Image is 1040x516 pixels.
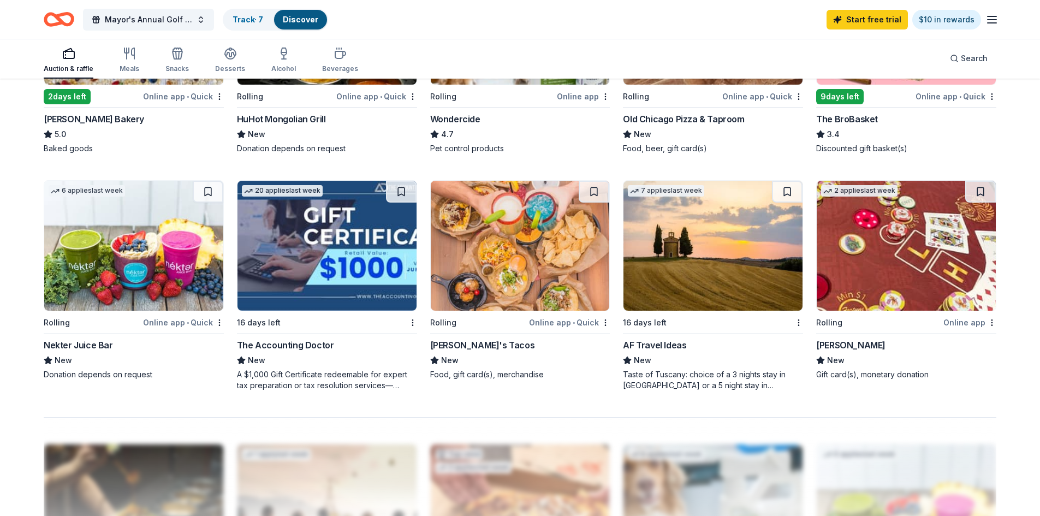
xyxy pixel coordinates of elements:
div: [PERSON_NAME] [816,339,886,352]
div: The BroBasket [816,112,878,126]
div: Beverages [322,64,358,73]
div: Alcohol [271,64,296,73]
span: 4.7 [441,128,454,141]
a: Image for Boyd Gaming2 applieslast weekRollingOnline app[PERSON_NAME]NewGift card(s), monetary do... [816,180,996,380]
button: Track· 7Discover [223,9,328,31]
div: Baked goods [44,143,224,154]
button: Beverages [322,43,358,79]
div: Online app Quick [336,90,417,103]
span: New [441,354,459,367]
div: Nekter Juice Bar [44,339,113,352]
div: Donation depends on request [44,369,224,380]
div: 9 days left [816,89,864,104]
div: HuHot Mongolian Grill [237,112,326,126]
div: Rolling [816,316,842,329]
span: • [766,92,768,101]
div: Discounted gift basket(s) [816,143,996,154]
div: Snacks [165,64,189,73]
span: New [248,128,265,141]
div: Desserts [215,64,245,73]
span: • [959,92,961,101]
div: [PERSON_NAME]'s Tacos [430,339,535,352]
span: • [573,318,575,327]
span: Mayor's Annual Golf Tournament [105,13,192,26]
div: Food, gift card(s), merchandise [430,369,610,380]
div: Rolling [430,316,456,329]
div: Wondercide [430,112,480,126]
a: $10 in rewards [912,10,981,29]
a: Discover [283,15,318,24]
div: Rolling [44,316,70,329]
a: Image for Nekter Juice Bar6 applieslast weekRollingOnline app•QuickNekter Juice BarNewDonation de... [44,180,224,380]
button: Snacks [165,43,189,79]
button: Auction & raffle [44,43,93,79]
div: Online app Quick [143,90,224,103]
div: Meals [120,64,139,73]
button: Alcohol [271,43,296,79]
div: 7 applies last week [628,185,704,197]
img: Image for AF Travel Ideas [623,181,803,311]
span: New [634,128,651,141]
span: 5.0 [55,128,66,141]
div: Old Chicago Pizza & Taproom [623,112,744,126]
div: Rolling [237,90,263,103]
a: Start free trial [827,10,908,29]
img: Image for Boyd Gaming [817,181,996,311]
a: Image for The Accounting Doctor20 applieslast week16 days leftThe Accounting DoctorNewA $1,000 Gi... [237,180,417,391]
img: Image for The Accounting Doctor [237,181,417,311]
span: Search [961,52,988,65]
a: Image for AF Travel Ideas7 applieslast week16 days leftAF Travel IdeasNewTaste of Tuscany: choice... [623,180,803,391]
div: Online app Quick [916,90,996,103]
div: Food, beer, gift card(s) [623,143,803,154]
div: Rolling [430,90,456,103]
span: New [55,354,72,367]
span: • [187,92,189,101]
span: • [380,92,382,101]
img: Image for Torchy's Tacos [431,181,610,311]
div: Donation depends on request [237,143,417,154]
span: 3.4 [827,128,840,141]
div: 6 applies last week [49,185,125,197]
div: [PERSON_NAME] Bakery [44,112,144,126]
div: Taste of Tuscany: choice of a 3 nights stay in [GEOGRAPHIC_DATA] or a 5 night stay in [GEOGRAPHIC... [623,369,803,391]
div: The Accounting Doctor [237,339,334,352]
a: Image for Torchy's TacosRollingOnline app•Quick[PERSON_NAME]'s TacosNewFood, gift card(s), mercha... [430,180,610,380]
div: AF Travel Ideas [623,339,686,352]
div: 2 applies last week [821,185,898,197]
button: Mayor's Annual Golf Tournament [83,9,214,31]
span: New [827,354,845,367]
a: Track· 7 [233,15,263,24]
div: A $1,000 Gift Certificate redeemable for expert tax preparation or tax resolution services—recipi... [237,369,417,391]
span: • [187,318,189,327]
button: Desserts [215,43,245,79]
div: Online app [557,90,610,103]
div: Online app Quick [529,316,610,329]
span: New [634,354,651,367]
div: Rolling [623,90,649,103]
div: Auction & raffle [44,64,93,73]
button: Meals [120,43,139,79]
div: Pet control products [430,143,610,154]
div: 20 applies last week [242,185,323,197]
div: Gift card(s), monetary donation [816,369,996,380]
span: New [248,354,265,367]
a: Home [44,7,74,32]
div: Online app [943,316,996,329]
div: Online app Quick [722,90,803,103]
div: 16 days left [237,316,281,329]
div: 2 days left [44,89,91,104]
img: Image for Nekter Juice Bar [44,181,223,311]
div: Online app Quick [143,316,224,329]
button: Search [941,48,996,69]
div: 16 days left [623,316,667,329]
